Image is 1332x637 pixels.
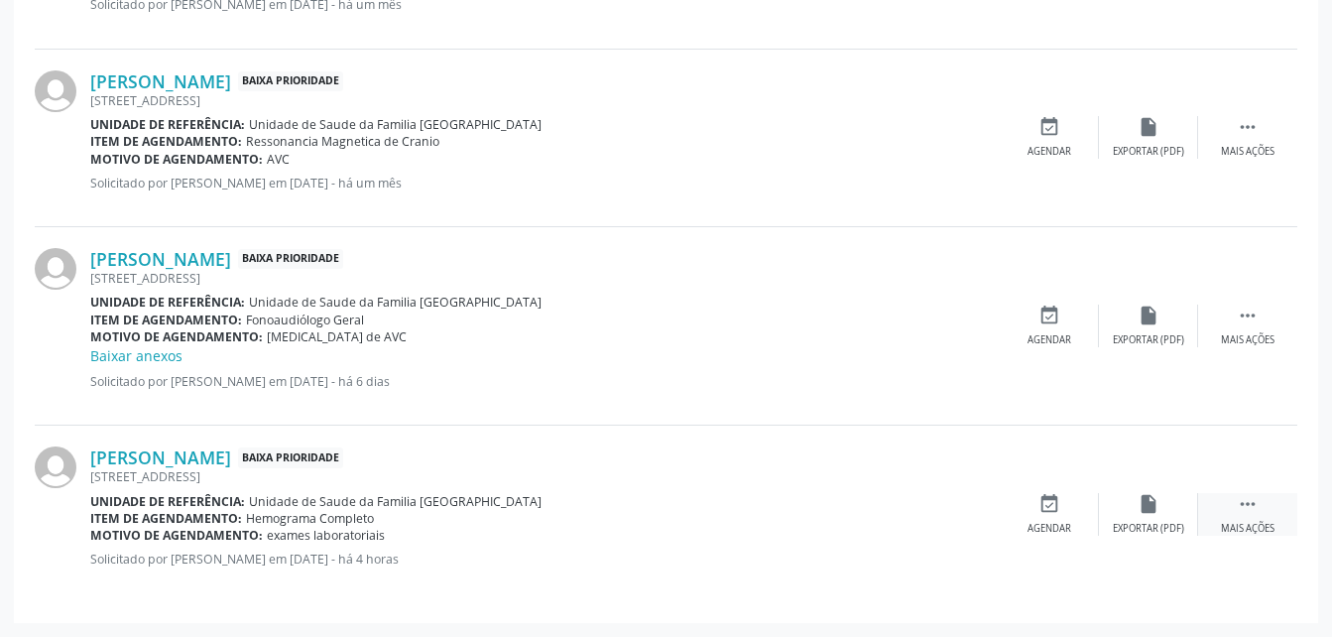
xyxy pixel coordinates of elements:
p: Solicitado por [PERSON_NAME] em [DATE] - há 6 dias [90,373,1000,390]
b: Item de agendamento: [90,133,242,150]
span: AVC [267,151,290,168]
div: Agendar [1028,145,1071,159]
span: Ressonancia Magnetica de Cranio [246,133,439,150]
span: Baixa Prioridade [238,249,343,270]
img: img [35,70,76,112]
b: Unidade de referência: [90,493,245,510]
span: Unidade de Saude da Familia [GEOGRAPHIC_DATA] [249,294,542,311]
div: Exportar (PDF) [1113,145,1184,159]
div: Agendar [1028,333,1071,347]
a: Baixar anexos [90,346,182,365]
i: insert_drive_file [1138,305,1159,326]
i:  [1237,305,1259,326]
span: [MEDICAL_DATA] de AVC [267,328,407,345]
span: Unidade de Saude da Familia [GEOGRAPHIC_DATA] [249,116,542,133]
div: Exportar (PDF) [1113,333,1184,347]
span: Unidade de Saude da Familia [GEOGRAPHIC_DATA] [249,493,542,510]
b: Motivo de agendamento: [90,328,263,345]
img: img [35,248,76,290]
div: Exportar (PDF) [1113,522,1184,536]
div: Mais ações [1221,333,1274,347]
i: event_available [1038,305,1060,326]
span: Hemograma Completo [246,510,374,527]
div: [STREET_ADDRESS] [90,270,1000,287]
b: Item de agendamento: [90,312,242,328]
span: Baixa Prioridade [238,71,343,92]
div: [STREET_ADDRESS] [90,468,1000,485]
div: Mais ações [1221,145,1274,159]
b: Motivo de agendamento: [90,151,263,168]
i: event_available [1038,493,1060,515]
a: [PERSON_NAME] [90,446,231,468]
span: Baixa Prioridade [238,447,343,468]
b: Item de agendamento: [90,510,242,527]
span: exames laboratoriais [267,527,385,544]
b: Unidade de referência: [90,116,245,133]
p: Solicitado por [PERSON_NAME] em [DATE] - há 4 horas [90,551,1000,568]
i: insert_drive_file [1138,116,1159,138]
i: event_available [1038,116,1060,138]
a: [PERSON_NAME] [90,248,231,270]
span: Fonoaudiólogo Geral [246,312,364,328]
i: insert_drive_file [1138,493,1159,515]
a: [PERSON_NAME] [90,70,231,92]
p: Solicitado por [PERSON_NAME] em [DATE] - há um mês [90,175,1000,191]
b: Motivo de agendamento: [90,527,263,544]
i:  [1237,116,1259,138]
div: [STREET_ADDRESS] [90,92,1000,109]
img: img [35,446,76,488]
div: Agendar [1028,522,1071,536]
i:  [1237,493,1259,515]
b: Unidade de referência: [90,294,245,311]
div: Mais ações [1221,522,1274,536]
